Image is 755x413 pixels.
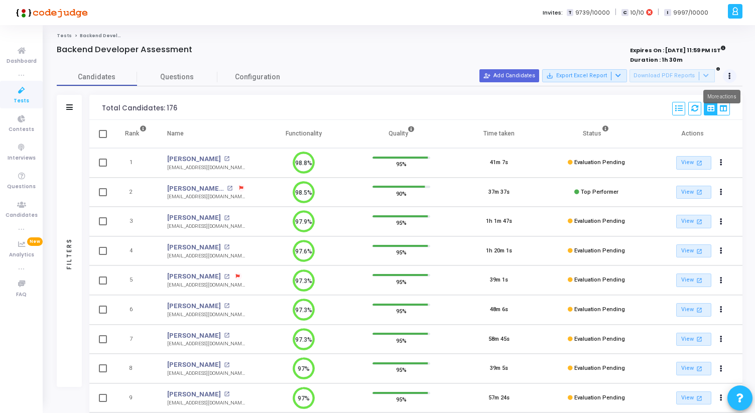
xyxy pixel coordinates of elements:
a: View [676,391,711,405]
span: Analytics [9,251,34,259]
span: Evaluation Pending [574,159,625,166]
div: [EMAIL_ADDRESS][DOMAIN_NAME] [167,164,245,172]
div: Total Candidates: 176 [102,104,177,112]
button: Download PDF Reports [630,69,715,82]
mat-icon: open_in_new [224,156,229,162]
div: [EMAIL_ADDRESS][DOMAIN_NAME] [167,370,245,377]
mat-icon: open_in_new [695,188,704,196]
span: C [621,9,628,17]
a: Tests [57,33,72,39]
a: [PERSON_NAME] [167,360,221,370]
td: 4 [114,236,157,266]
div: More actions [703,90,740,103]
button: Actions [714,244,728,258]
mat-icon: person_add_alt [483,72,490,79]
strong: Expires On : [DATE] 11:59 PM IST [630,44,726,55]
div: Time taken [483,128,515,139]
mat-icon: open_in_new [224,333,229,338]
mat-icon: save_alt [546,72,553,79]
span: Evaluation Pending [574,306,625,313]
mat-icon: open_in_new [695,335,704,343]
div: 39m 1s [490,276,508,285]
th: Actions [645,120,742,148]
td: 5 [114,265,157,295]
div: 1h 20m 1s [486,247,512,255]
span: 10/10 [631,9,644,17]
div: 1h 1m 47s [486,217,512,226]
span: Backend Developer Assessment [80,33,163,39]
div: 48m 6s [490,306,508,314]
mat-icon: open_in_new [224,303,229,309]
a: [PERSON_NAME] [167,331,221,341]
mat-icon: open_in_new [224,244,229,250]
button: Actions [714,185,728,199]
span: Candidates [6,211,38,220]
button: Actions [714,391,728,405]
div: 37m 37s [488,188,510,197]
span: Questions [7,183,36,191]
td: 6 [114,295,157,325]
span: New [27,237,43,246]
td: 7 [114,325,157,354]
a: View [676,273,711,287]
td: 2 [114,178,157,207]
label: Invites: [543,9,563,17]
td: 1 [114,148,157,178]
span: Configuration [235,72,280,82]
div: [EMAIL_ADDRESS][DOMAIN_NAME] [167,223,245,230]
button: Actions [714,215,728,229]
div: [EMAIL_ADDRESS][DOMAIN_NAME] [167,399,245,407]
div: Name [167,128,184,139]
span: 95% [396,394,407,404]
a: [PERSON_NAME] [167,389,221,399]
mat-icon: open_in_new [695,276,704,285]
button: Actions [714,362,728,376]
mat-icon: open_in_new [695,394,704,402]
strong: Duration : 1h 30m [630,56,683,64]
mat-icon: open_in_new [224,362,229,368]
span: | [615,7,616,18]
span: Evaluation Pending [574,336,625,342]
span: Interviews [8,154,36,163]
td: 8 [114,354,157,383]
div: [EMAIL_ADDRESS][DOMAIN_NAME] [167,252,245,260]
a: [PERSON_NAME] [167,242,221,252]
mat-icon: open_in_new [695,306,704,314]
a: View [676,303,711,317]
a: [PERSON_NAME] [167,271,221,282]
mat-icon: open_in_new [227,186,232,191]
div: 39m 5s [490,364,508,373]
span: 95% [396,306,407,316]
a: View [676,244,711,258]
div: 58m 45s [488,335,510,344]
mat-icon: open_in_new [695,364,704,373]
nav: breadcrumb [57,33,742,39]
mat-icon: open_in_new [695,247,704,255]
mat-icon: open_in_new [224,215,229,221]
a: [PERSON_NAME] [167,213,221,223]
td: 9 [114,383,157,413]
mat-icon: open_in_new [224,274,229,280]
div: 41m 7s [490,159,508,167]
span: 95% [396,277,407,287]
div: [EMAIL_ADDRESS][DOMAIN_NAME] [167,193,245,201]
span: Evaluation Pending [574,394,625,401]
span: Tests [14,97,29,105]
a: View [676,333,711,346]
span: 95% [396,218,407,228]
span: 95% [396,365,407,375]
span: Evaluation Pending [574,218,625,224]
button: Actions [714,273,728,288]
th: Functionality [255,120,352,148]
img: logo [13,3,88,23]
span: I [664,9,671,17]
span: Top Performer [581,189,618,195]
span: Contests [9,125,34,134]
button: Actions [714,332,728,346]
th: Rank [114,120,157,148]
mat-icon: open_in_new [224,391,229,397]
button: Actions [714,156,728,170]
button: Actions [714,303,728,317]
th: Status [548,120,645,148]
